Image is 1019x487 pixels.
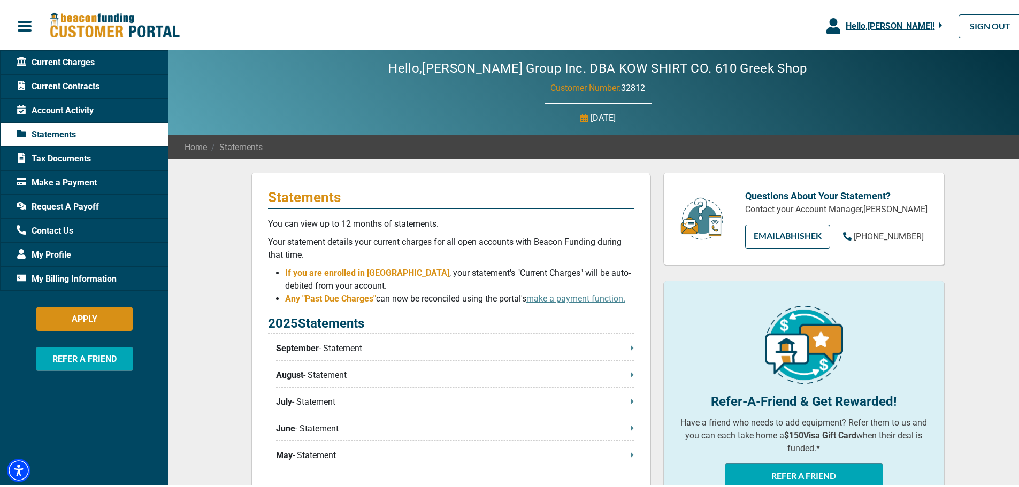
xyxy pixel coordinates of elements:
span: Contact Us [17,222,73,235]
p: Have a friend who needs to add equipment? Refer them to us and you can each take home a when thei... [680,414,928,453]
button: REFER A FRIEND [725,461,883,485]
span: June [276,420,295,433]
p: - Statement [276,420,634,433]
h2: Hello, [PERSON_NAME] Group Inc. DBA KOW SHIRT CO. 610 Greek Shop [356,59,839,74]
span: Hello, [PERSON_NAME] ! [846,19,934,29]
button: REFER A FRIEND [36,345,133,369]
span: can now be reconciled using the portal's [376,291,625,302]
img: refer-a-friend-icon.png [765,304,843,382]
span: If you are enrolled in [GEOGRAPHIC_DATA] [285,266,449,276]
p: Contact your Account Manager, [PERSON_NAME] [745,201,928,214]
span: September [276,340,319,353]
p: Refer-A-Friend & Get Rewarded! [680,390,928,409]
span: July [276,393,292,406]
span: August [276,367,303,380]
button: APPLY [36,305,133,329]
span: Customer Number: [550,81,621,91]
p: 2025 Statements [268,312,634,331]
img: Beacon Funding Customer Portal Logo [49,10,180,37]
span: Statements [17,126,76,139]
a: [PHONE_NUMBER] [843,228,924,241]
span: May [276,447,293,460]
p: - Statement [276,447,634,460]
a: Home [185,139,207,152]
p: [DATE] [591,110,616,122]
p: You can view up to 12 months of statements. [268,215,634,228]
span: My Profile [17,246,71,259]
p: Your statement details your current charges for all open accounts with Beacon Funding during that... [268,234,634,259]
span: Statements [207,139,263,152]
p: - Statement [276,367,634,380]
a: make a payment function. [526,291,625,302]
span: 32812 [621,81,645,91]
span: , your statement's "Current Charges" will be auto-debited from your account. [285,266,631,289]
p: Questions About Your Statement? [745,187,928,201]
div: Accessibility Menu [7,457,30,480]
span: Any "Past Due Charges" [285,291,376,302]
span: [PHONE_NUMBER] [854,229,924,239]
a: EMAILAbhishek [745,222,830,246]
span: Make a Payment [17,174,97,187]
span: Current Charges [17,54,95,67]
p: - Statement [276,340,634,353]
span: Current Contracts [17,78,99,91]
span: Tax Documents [17,150,91,163]
p: Statements [268,187,634,204]
span: Account Activity [17,102,94,115]
p: - Statement [276,393,634,406]
b: $150 Visa Gift Card [784,428,856,438]
span: Request A Payoff [17,198,99,211]
span: My Billing Information [17,270,117,283]
img: customer-service.png [678,195,726,239]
